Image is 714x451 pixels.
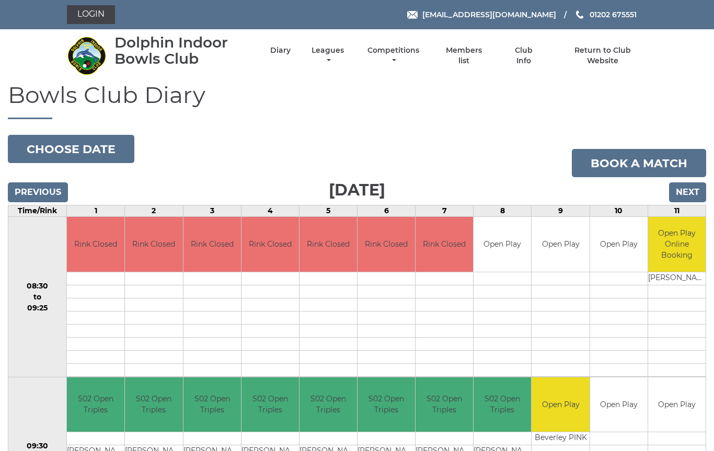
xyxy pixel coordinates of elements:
td: Rink Closed [358,217,415,272]
input: Previous [8,182,68,202]
td: Open Play [590,217,648,272]
a: Competitions [365,45,422,66]
td: Open Play [648,377,706,432]
td: 10 [590,205,648,217]
td: S02 Open Triples [416,377,473,432]
td: Rink Closed [416,217,473,272]
div: Dolphin Indoor Bowls Club [114,34,252,67]
img: Phone us [576,10,583,19]
a: Book a match [572,149,706,177]
td: 9 [532,205,590,217]
img: Dolphin Indoor Bowls Club [67,36,106,75]
td: S02 Open Triples [358,377,415,432]
td: 4 [241,205,299,217]
td: 11 [648,205,706,217]
td: Open Play [532,377,589,432]
td: S02 Open Triples [67,377,124,432]
td: 3 [183,205,241,217]
td: Open Play [590,377,648,432]
input: Next [669,182,706,202]
td: S02 Open Triples [183,377,241,432]
td: Beverley PINK [532,432,589,445]
a: Diary [270,45,291,55]
img: Email [407,11,418,19]
td: Open Play [474,217,531,272]
a: Email [EMAIL_ADDRESS][DOMAIN_NAME] [407,9,556,20]
td: 6 [358,205,416,217]
td: S02 Open Triples [300,377,357,432]
span: 01202 675551 [590,10,637,19]
a: Phone us 01202 675551 [574,9,637,20]
td: 5 [299,205,357,217]
td: Time/Rink [8,205,67,217]
a: Login [67,5,115,24]
td: Rink Closed [67,217,124,272]
td: S02 Open Triples [125,377,182,432]
td: Rink Closed [183,217,241,272]
td: Rink Closed [300,217,357,272]
td: Rink Closed [125,217,182,272]
td: 7 [416,205,474,217]
td: Open Play Online Booking [648,217,706,272]
td: Open Play [532,217,589,272]
h1: Bowls Club Diary [8,82,706,119]
td: 2 [125,205,183,217]
button: Choose date [8,135,134,163]
td: 8 [474,205,532,217]
a: Return to Club Website [559,45,647,66]
td: Rink Closed [241,217,299,272]
td: [PERSON_NAME] [648,272,706,285]
a: Members list [440,45,488,66]
td: 08:30 to 09:25 [8,217,67,377]
td: 1 [67,205,125,217]
a: Club Info [506,45,540,66]
span: [EMAIL_ADDRESS][DOMAIN_NAME] [422,10,556,19]
td: S02 Open Triples [474,377,531,432]
td: S02 Open Triples [241,377,299,432]
a: Leagues [309,45,347,66]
